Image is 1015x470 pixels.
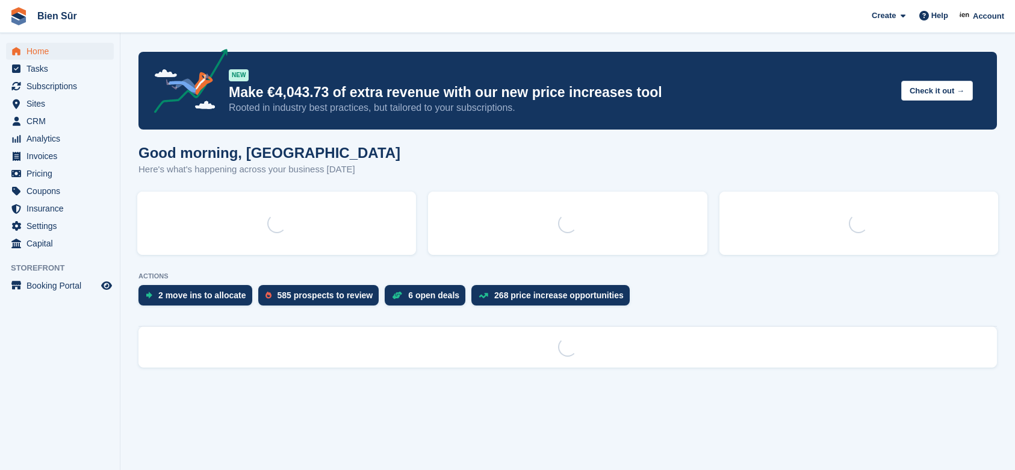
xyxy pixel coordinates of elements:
[6,277,114,294] a: menu
[229,84,892,101] p: Make €4,043.73 of extra revenue with our new price increases tool
[26,183,99,199] span: Coupons
[11,262,120,274] span: Storefront
[901,81,973,101] button: Check it out →
[138,285,258,312] a: 2 move ins to allocate
[26,113,99,130] span: CRM
[471,285,636,312] a: 268 price increase opportunities
[99,278,114,293] a: Preview store
[26,60,99,77] span: Tasks
[138,163,400,177] p: Here's what's happening across your business [DATE]
[479,293,488,298] img: price_increase_opportunities-93ffe204e8149a01c8c9dc8f82e8f89637d9d84a8eef4429ea346261dce0b2c0.svg
[494,290,624,300] div: 268 price increase opportunities
[392,291,402,299] img: deal-1b604bf984904fb50ccaf53a9ad4b4a5d6e5aea283cecdc64d6e3604feb123c2.svg
[6,165,114,182] a: menu
[6,200,114,217] a: menu
[26,200,99,217] span: Insurance
[26,148,99,164] span: Invoices
[26,43,99,60] span: Home
[6,113,114,130] a: menu
[6,130,114,147] a: menu
[6,60,114,77] a: menu
[26,235,99,252] span: Capital
[138,272,997,280] p: ACTIONS
[26,130,99,147] span: Analytics
[138,145,400,161] h1: Good morning, [GEOGRAPHIC_DATA]
[6,235,114,252] a: menu
[158,290,246,300] div: 2 move ins to allocate
[6,78,114,95] a: menu
[144,49,228,117] img: price-adjustments-announcement-icon-8257ccfd72463d97f412b2fc003d46551f7dbcb40ab6d574587a9cd5c0d94...
[6,148,114,164] a: menu
[26,277,99,294] span: Booking Portal
[258,285,385,312] a: 585 prospects to review
[26,218,99,234] span: Settings
[26,165,99,182] span: Pricing
[26,95,99,112] span: Sites
[872,10,896,22] span: Create
[6,183,114,199] a: menu
[229,101,892,114] p: Rooted in industry best practices, but tailored to your subscriptions.
[408,290,459,300] div: 6 open deals
[6,218,114,234] a: menu
[10,7,28,25] img: stora-icon-8386f47178a22dfd0bd8f6a31ec36ba5ce8667c1dd55bd0f319d3a0aa187defe.svg
[385,285,471,312] a: 6 open deals
[229,69,249,81] div: NEW
[278,290,373,300] div: 585 prospects to review
[265,292,272,299] img: prospect-51fa495bee0391a8d652442698ab0144808aea92771e9ea1ae160a38d050c398.svg
[931,10,948,22] span: Help
[6,95,114,112] a: menu
[6,43,114,60] a: menu
[33,6,82,26] a: Bien Sûr
[959,10,971,22] img: Asmaa Habri
[146,292,152,299] img: move_ins_to_allocate_icon-fdf77a2bb77ea45bf5b3d319d69a93e2d87916cf1d5bf7949dd705db3b84f3ca.svg
[973,10,1004,22] span: Account
[26,78,99,95] span: Subscriptions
